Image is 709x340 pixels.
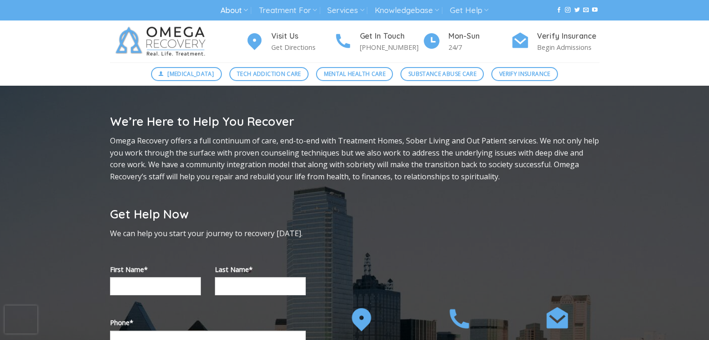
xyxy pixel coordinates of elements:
a: Follow on Twitter [574,7,580,14]
h2: We’re Here to Help You Recover [110,114,599,129]
a: Tech Addiction Care [229,67,309,81]
label: Last Name* [215,264,306,275]
p: We can help you start your journey to recovery [DATE]. [110,228,306,240]
span: Substance Abuse Care [408,69,476,78]
h4: Verify Insurance [537,30,599,42]
p: 24/7 [448,42,511,53]
a: Follow on Instagram [565,7,571,14]
span: [MEDICAL_DATA] [167,69,214,78]
a: Visit Us Get Directions [245,30,334,53]
label: First Name* [110,264,201,275]
img: Omega Recovery [110,20,215,62]
a: Substance Abuse Care [400,67,484,81]
h4: Get In Touch [360,30,422,42]
a: [MEDICAL_DATA] [151,67,222,81]
h2: Get Help Now [110,206,306,222]
a: Treatment For [259,2,317,19]
span: Tech Addiction Care [237,69,301,78]
a: Get Help [450,2,489,19]
a: Verify Insurance Begin Admissions [511,30,599,53]
span: Verify Insurance [499,69,551,78]
h4: Visit Us [271,30,334,42]
a: Services [327,2,364,19]
a: Get In Touch [PHONE_NUMBER] [334,30,422,53]
p: Omega Recovery offers a full continuum of care, end-to-end with Treatment Homes, Sober Living and... [110,135,599,183]
a: Follow on YouTube [592,7,598,14]
a: About [220,2,248,19]
a: Knowledgebase [375,2,439,19]
h4: Mon-Sun [448,30,511,42]
span: Mental Health Care [324,69,385,78]
p: Get Directions [271,42,334,53]
label: Phone* [110,317,306,328]
a: Follow on Facebook [556,7,562,14]
a: Verify Insurance [491,67,558,81]
a: Send us an email [583,7,589,14]
p: [PHONE_NUMBER] [360,42,422,53]
a: Mental Health Care [316,67,393,81]
p: Begin Admissions [537,42,599,53]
